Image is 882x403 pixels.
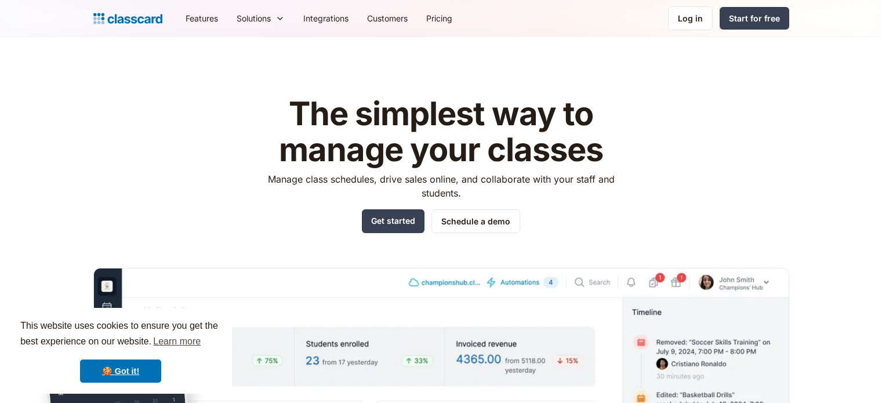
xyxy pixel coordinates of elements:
[257,172,625,200] p: Manage class schedules, drive sales online, and collaborate with your staff and students.
[720,7,789,30] a: Start for free
[237,12,271,24] div: Solutions
[151,333,202,350] a: learn more about cookies
[9,308,232,394] div: cookieconsent
[668,6,713,30] a: Log in
[20,319,221,350] span: This website uses cookies to ensure you get the best experience on our website.
[431,209,520,233] a: Schedule a demo
[358,5,417,31] a: Customers
[80,360,161,383] a: dismiss cookie message
[678,12,703,24] div: Log in
[294,5,358,31] a: Integrations
[417,5,462,31] a: Pricing
[176,5,227,31] a: Features
[257,96,625,168] h1: The simplest way to manage your classes
[227,5,294,31] div: Solutions
[93,10,162,27] a: home
[362,209,424,233] a: Get started
[729,12,780,24] div: Start for free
